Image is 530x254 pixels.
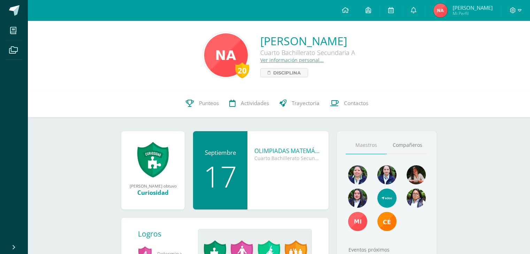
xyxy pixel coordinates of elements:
[200,162,240,191] div: 17
[387,136,428,154] a: Compañeros
[128,183,178,189] div: [PERSON_NAME] obtuvo
[273,69,301,77] span: Disciplina
[204,33,248,77] img: 2d493a9a077228efba31072fb18547a7.png
[254,155,322,161] div: Cuarto Bachillerato Secundaria
[138,229,192,239] div: Logros
[348,212,367,231] img: e4592216d3fc84dab095ec77361778a2.png
[260,48,355,57] div: Cuarto Bachillerato Secundaria A
[199,100,219,107] span: Punteos
[346,246,428,253] div: Eventos próximos
[241,100,269,107] span: Actividades
[325,89,374,117] a: Contactos
[346,136,387,154] a: Maestros
[260,68,308,77] a: Disciplina
[260,33,355,48] a: [PERSON_NAME]
[407,189,426,208] img: 7052225f9b8468bfa6811723bfd0aac5.png
[453,4,493,11] span: [PERSON_NAME]
[433,3,447,17] img: 0ac9d75e23195b8130b76dc0199bf59e.png
[453,10,493,16] span: Mi Perfil
[254,147,322,155] div: OLIMPIADAS MATEMÁTICAS - Segunda Ronda
[128,189,178,197] div: Curiosidad
[377,212,397,231] img: 9fe7580334846c559dff5945f0b8902e.png
[407,165,426,184] img: 1c401adeedf18d09ce6b565d23cb3fa3.png
[377,189,397,208] img: e13555400e539d49a325e37c8b84e82e.png
[377,165,397,184] img: 7c64f4cdc1fa2a2a08272f32eb53ba45.png
[260,57,324,63] a: Ver información personal...
[348,189,367,208] img: f9c4b7d77c5e1bd20d7484783103f9b1.png
[348,165,367,184] img: d7b58b3ee24904eb3feedff3d7c47cbf.png
[224,89,274,117] a: Actividades
[180,89,224,117] a: Punteos
[200,149,240,157] div: Septiembre
[344,100,368,107] span: Contactos
[235,62,249,78] div: 20
[292,100,320,107] span: Trayectoria
[274,89,325,117] a: Trayectoria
